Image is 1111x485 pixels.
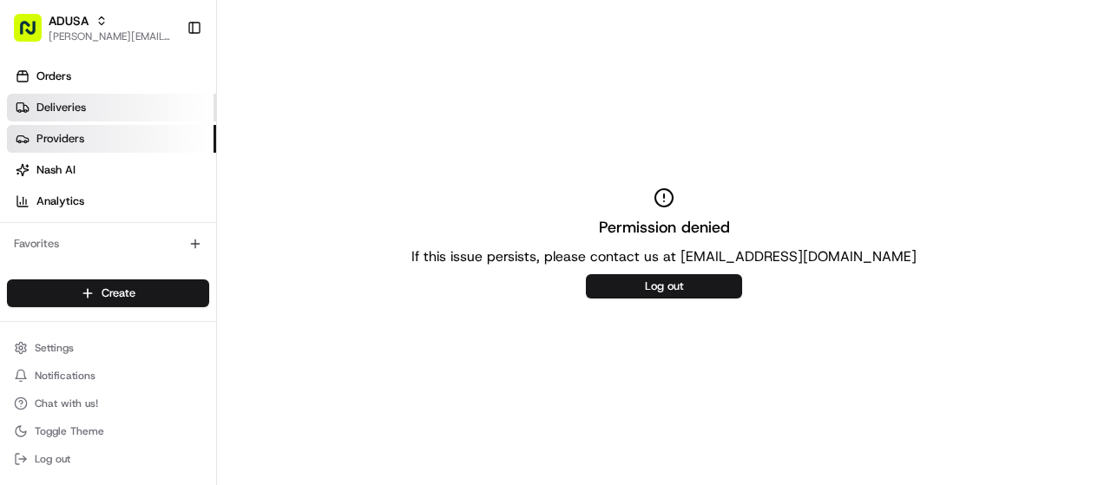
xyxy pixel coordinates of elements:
button: Log out [7,447,209,471]
a: Analytics [7,187,216,215]
a: Orders [7,62,216,90]
span: Pylon [173,293,210,306]
a: Nash AI [7,156,216,184]
button: Notifications [7,364,209,388]
div: 📗 [17,252,31,266]
button: ADUSA [49,12,89,29]
span: Nash AI [36,162,76,178]
div: Favorites [7,230,209,258]
div: We're available if you need us! [59,182,220,196]
span: Chat with us! [35,397,98,410]
button: [PERSON_NAME][EMAIL_ADDRESS][PERSON_NAME][DOMAIN_NAME] [49,29,173,43]
span: Log out [35,452,70,466]
div: Start new chat [59,165,285,182]
button: Settings [7,336,209,360]
span: Knowledge Base [35,251,133,268]
a: 💻API Documentation [140,244,286,275]
span: API Documentation [164,251,279,268]
img: 1736555255976-a54dd68f-1ca7-489b-9aae-adbdc363a1c4 [17,165,49,196]
span: Notifications [35,369,95,383]
button: ADUSA[PERSON_NAME][EMAIL_ADDRESS][PERSON_NAME][DOMAIN_NAME] [7,7,180,49]
input: Clear [45,111,286,129]
div: 💻 [147,252,161,266]
span: Analytics [36,193,84,209]
p: If this issue persists, please contact us at [EMAIL_ADDRESS][DOMAIN_NAME] [411,246,917,267]
a: Deliveries [7,94,216,121]
span: Toggle Theme [35,424,104,438]
img: Nash [17,16,52,51]
button: Toggle Theme [7,419,209,443]
span: Providers [36,131,84,147]
button: Create [7,279,209,307]
h2: Permission denied [599,215,730,239]
span: Settings [35,341,74,355]
p: Welcome 👋 [17,69,316,96]
button: Start new chat [295,170,316,191]
span: Deliveries [36,100,86,115]
a: 📗Knowledge Base [10,244,140,275]
button: Log out [586,274,742,298]
span: Orders [36,69,71,84]
span: Create [102,285,135,301]
a: Providers [7,125,216,153]
button: Chat with us! [7,391,209,416]
a: Powered byPylon [122,292,210,306]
